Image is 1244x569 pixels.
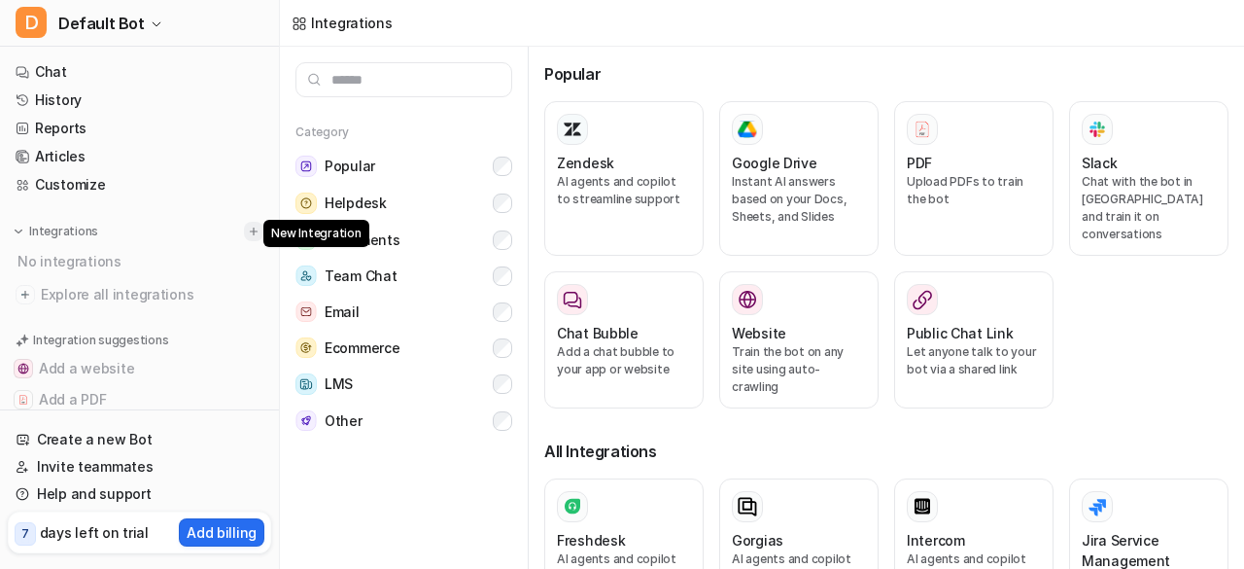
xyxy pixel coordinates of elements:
h3: Popular [544,62,1228,86]
span: Default Bot [58,10,145,37]
p: Integration suggestions [33,332,168,349]
span: Helpdesk [325,194,387,213]
span: Popular [325,157,375,176]
button: PopularPopular [295,148,512,185]
span: LMS [325,374,353,394]
img: Slack [1088,118,1107,140]
span: Ecommerce [325,338,399,358]
img: Ecommerce [295,338,317,358]
button: Team ChatTeam Chat [295,258,512,294]
p: Let anyone talk to your bot via a shared link [907,343,1041,378]
img: Email [295,302,317,322]
span: Explore all integrations [41,279,263,310]
h3: Website [732,323,786,343]
img: Other [295,410,317,431]
button: DocumentsDocuments [295,222,512,258]
button: EmailEmail [295,294,512,330]
a: Help and support [8,480,271,508]
img: Add a PDF [17,394,29,406]
button: WebsiteWebsiteTrain the bot on any site using auto-crawling [719,271,879,409]
button: PDFPDFUpload PDFs to train the bot [894,101,1054,256]
img: menu_add.svg [247,225,260,238]
span: New Integration [263,220,368,247]
p: 7 [21,525,29,543]
h5: Category [295,124,512,140]
button: EcommerceEcommerce [295,330,512,366]
h3: PDF [907,153,932,173]
div: Integrations [311,13,393,33]
button: LMSLMS [295,366,512,403]
a: Reports [8,115,271,142]
button: Chat BubbleAdd a chat bubble to your app or website [544,271,704,409]
p: Integrations [29,224,98,239]
a: History [8,87,271,114]
p: Upload PDFs to train the bot [907,173,1041,208]
img: explore all integrations [16,285,35,304]
button: Add billing [179,518,264,547]
button: Google DriveGoogle DriveInstant AI answers based on your Docs, Sheets, and Slides [719,101,879,256]
p: Train the bot on any site using auto-crawling [732,343,866,396]
span: Team Chat [325,267,397,286]
span: Email [325,302,360,322]
p: Add billing [187,522,257,543]
p: AI agents and copilot to streamline support [557,173,691,208]
p: days left on trial [40,522,149,543]
span: Other [325,411,363,431]
h3: Gorgias [732,530,783,551]
h3: Freshdesk [557,530,625,551]
a: Articles [8,143,271,170]
p: Chat with the bot in [GEOGRAPHIC_DATA] and train it on conversations [1082,173,1216,243]
img: PDF [913,120,932,138]
img: Team Chat [295,266,317,286]
h3: Public Chat Link [907,323,1014,343]
a: Integrations [292,13,393,33]
h3: Chat Bubble [557,323,639,343]
img: Add a website [17,363,29,374]
h3: Google Drive [732,153,817,173]
button: HelpdeskHelpdesk [295,185,512,222]
img: LMS [295,373,317,395]
button: Add a PDFAdd a PDF [8,384,271,415]
span: D [16,7,47,38]
div: No integrations [12,245,271,277]
h3: Slack [1082,153,1118,173]
a: Customize [8,171,271,198]
button: Add a websiteAdd a website [8,353,271,384]
img: Popular [295,156,317,177]
button: ZendeskAI agents and copilot to streamline support [544,101,704,256]
p: Add a chat bubble to your app or website [557,343,691,378]
a: Chat [8,58,271,86]
button: SlackSlackChat with the bot in [GEOGRAPHIC_DATA] and train it on conversations [1069,101,1228,256]
a: Create a new Bot [8,426,271,453]
a: Invite teammates [8,453,271,480]
h3: Zendesk [557,153,614,173]
img: Website [738,290,757,309]
h3: Intercom [907,530,965,551]
h3: All Integrations [544,440,1228,463]
button: OtherOther [295,403,512,439]
img: Google Drive [738,121,757,138]
img: expand menu [12,225,25,238]
p: Instant AI answers based on your Docs, Sheets, and Slides [732,173,866,226]
button: Integrations [8,222,104,241]
button: Public Chat LinkLet anyone talk to your bot via a shared link [894,271,1054,409]
a: Explore all integrations [8,281,271,308]
img: Helpdesk [295,193,317,214]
